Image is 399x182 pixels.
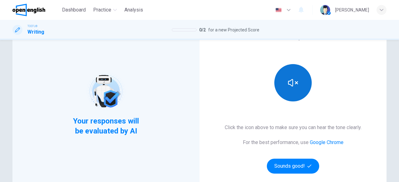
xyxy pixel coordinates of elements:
[243,139,344,146] h6: For the best performance, use
[62,6,86,14] span: Dashboard
[93,6,111,14] span: Practice
[60,4,88,16] button: Dashboard
[267,159,319,174] button: Sounds good!
[12,4,60,16] a: OpenEnglish logo
[199,26,206,34] span: 0 / 2
[27,24,37,28] span: TOEFL®
[335,6,369,14] div: [PERSON_NAME]
[208,26,259,34] span: for a new Projected Score
[12,4,45,16] img: OpenEnglish logo
[225,124,362,131] h6: Click the icon above to make sure you can hear the tone clearly.
[27,28,44,36] h1: Writing
[68,116,144,136] span: Your responses will be evaluated by AI
[122,4,146,16] button: Analysis
[91,4,119,16] button: Practice
[320,5,330,15] img: Profile picture
[86,72,126,111] img: robot icon
[275,8,282,12] img: en
[124,6,143,14] span: Analysis
[310,139,344,145] a: Google Chrome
